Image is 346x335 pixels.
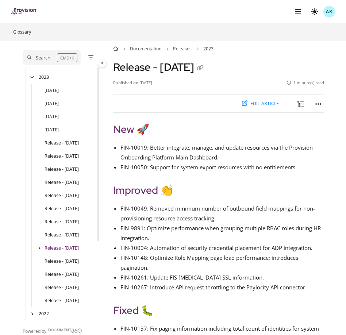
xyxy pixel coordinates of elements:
div: Search [36,54,50,62]
a: 2023 [39,74,49,81]
li: FIN-10050: Support for system export resources with no entitlements. [120,162,324,172]
h1: Release - [DATE] [113,61,206,74]
button: Copy link of Release - Feb 13, 2023 [194,62,206,74]
div: CMD+K [57,53,77,62]
a: November 2023 [45,100,59,107]
a: Documentation [130,46,161,53]
button: Category toggle [98,59,107,68]
li: FIN-10049: Removed minimum number of outbound field mappings for non-provisioning resource access... [120,204,324,223]
a: Release - Feb 17, 2023 [45,232,79,239]
li: FIN-10019: Better integrate, manage, and update resources via the Provision Onboarding Platform M... [120,143,324,162]
a: Release - June 15, 2023 [45,153,79,160]
a: Release - August 9, 2023 [45,140,79,147]
span: 2023 [203,46,214,53]
a: Release - April 25, 2023 [45,192,79,199]
h2: Fixed 🐛 [113,303,324,318]
a: Release - Jan 17, 2023 [45,297,79,304]
a: Release - March 22, 2023 [45,205,79,212]
button: Article more options [312,98,324,109]
li: FIN-9891: Optimize performance when grouping multiple RBAC roles during HR integration. [120,223,324,243]
button: Edit article [238,98,283,109]
a: Home [113,46,118,53]
img: Document360 [48,328,82,333]
div: arrow [28,74,36,80]
h2: New 🚀 [113,122,324,137]
a: 2022 [39,311,49,317]
a: Glossary [12,28,32,36]
button: AR [323,6,335,18]
a: Release - Jan 20, 2023 [45,284,79,291]
li: FIN-10261: Update FIS [MEDICAL_DATA] SSL information. [120,273,324,282]
li: FIN-10267: Introduce API request throttling to the Paylocity API connector. [120,282,324,292]
a: Release - June 6, 2023 [45,166,79,173]
a: Release - March 15, 2023 [45,219,79,226]
button: toc-list-tree [295,98,307,109]
a: Release - Feb 13, 2023 [45,245,79,252]
button: Show menu [292,6,304,18]
img: brand logo [11,8,37,16]
a: December 2023 [45,87,59,94]
a: Release - May 5, 2023 [45,179,79,186]
a: Project logo [11,8,37,16]
a: September 2023 [45,127,59,134]
h2: Improved 👏 [113,182,324,198]
li: FIN-10148: Optimize Role Mapping page load performance; introduces pagination. [120,253,324,273]
a: Powered by Document360 - opens in a new tab [23,326,82,335]
a: Release - Jan 31, 2023 [45,258,79,265]
li: FIN-10004: Automation of security credential placement for ADP integration. [120,243,324,253]
div: arrow [28,311,36,317]
span: Powered by [23,328,46,335]
li: Published on [DATE] [113,80,152,86]
a: Releases [173,46,192,53]
a: October 2023 [45,113,59,120]
button: Theme options [309,6,321,18]
button: Search [23,50,81,65]
button: Filter [86,53,95,62]
li: 1 minute(s) read [287,80,324,86]
span: AR [326,8,332,15]
a: Release - Jan 27, 2023 [45,271,79,278]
